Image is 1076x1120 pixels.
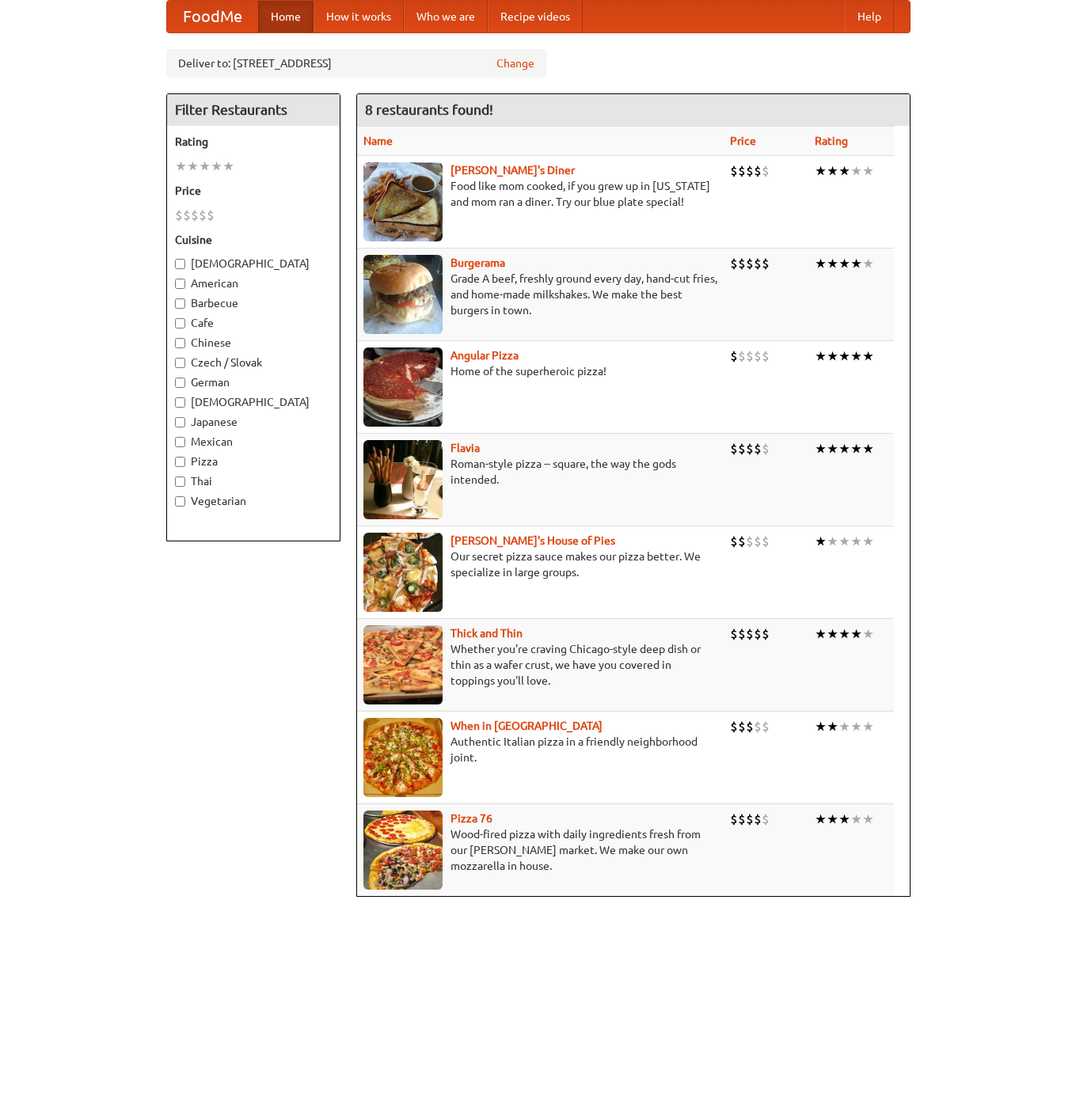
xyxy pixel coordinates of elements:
[175,437,185,447] input: Mexican
[838,162,850,180] li: ★
[850,162,862,180] li: ★
[746,440,754,457] li: $
[754,533,762,550] li: $
[363,549,718,580] p: Our secret pizza sauce makes our pizza better. We specialize in large groups.
[746,255,754,272] li: $
[175,295,332,311] label: Barbecue
[363,178,718,210] p: Food like mom cooked, if you grew up in [US_STATE] and mom ran a diner. Try our blue plate special!
[762,162,770,180] li: $
[363,255,443,334] img: burgerama.jpg
[838,718,850,735] li: ★
[175,338,185,348] input: Chinese
[363,533,443,612] img: luigis.jpg
[187,158,199,175] li: ★
[211,158,222,175] li: ★
[754,440,762,457] li: $
[258,1,314,32] a: Home
[730,347,738,365] li: $
[363,271,718,318] p: Grade A beef, freshly ground every day, hand-cut fries, and home-made milkshakes. We make the bes...
[850,533,862,550] li: ★
[730,440,738,457] li: $
[175,457,185,467] input: Pizza
[827,718,838,735] li: ★
[762,718,770,735] li: $
[754,255,762,272] li: $
[815,135,848,147] a: Rating
[183,207,191,224] li: $
[746,347,754,365] li: $
[199,158,211,175] li: ★
[175,374,332,390] label: German
[175,315,332,331] label: Cafe
[762,440,770,457] li: $
[738,162,746,180] li: $
[746,811,754,828] li: $
[815,347,827,365] li: ★
[451,627,523,640] b: Thick and Thin
[746,718,754,735] li: $
[175,134,332,150] h5: Rating
[363,718,443,797] img: wheninrome.jpg
[838,625,850,643] li: ★
[862,255,874,272] li: ★
[175,414,332,430] label: Japanese
[199,207,207,224] li: $
[850,625,862,643] li: ★
[862,440,874,457] li: ★
[815,162,827,180] li: ★
[175,378,185,388] input: German
[175,183,332,199] h5: Price
[175,275,332,291] label: American
[815,440,827,457] li: ★
[762,811,770,828] li: $
[850,347,862,365] li: ★
[167,94,340,126] h4: Filter Restaurants
[175,397,185,408] input: [DEMOGRAPHIC_DATA]
[175,473,332,489] label: Thai
[827,811,838,828] li: ★
[175,454,332,469] label: Pizza
[827,162,838,180] li: ★
[451,812,492,825] a: Pizza 76
[365,102,493,117] ng-pluralize: 8 restaurants found!
[488,1,583,32] a: Recipe videos
[815,718,827,735] li: ★
[827,625,838,643] li: ★
[754,347,762,365] li: $
[862,718,874,735] li: ★
[838,255,850,272] li: ★
[451,442,480,454] a: Flavia
[754,811,762,828] li: $
[175,207,183,224] li: $
[738,533,746,550] li: $
[363,135,393,147] a: Name
[175,318,185,328] input: Cafe
[730,625,738,643] li: $
[815,625,827,643] li: ★
[845,1,894,32] a: Help
[451,256,505,269] b: Burgerama
[862,162,874,180] li: ★
[738,347,746,365] li: $
[363,625,443,704] img: thick.jpg
[191,207,199,224] li: $
[827,533,838,550] li: ★
[738,811,746,828] li: $
[175,476,185,487] input: Thai
[862,533,874,550] li: ★
[175,358,185,368] input: Czech / Slovak
[166,49,546,78] div: Deliver to: [STREET_ADDRESS]
[451,349,519,362] a: Angular Pizza
[850,440,862,457] li: ★
[850,255,862,272] li: ★
[762,533,770,550] li: $
[363,440,443,519] img: flavia.jpg
[730,135,756,147] a: Price
[363,162,443,241] img: sallys.jpg
[363,363,718,379] p: Home of the superheroic pizza!
[762,347,770,365] li: $
[738,255,746,272] li: $
[167,1,258,32] a: FoodMe
[815,533,827,550] li: ★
